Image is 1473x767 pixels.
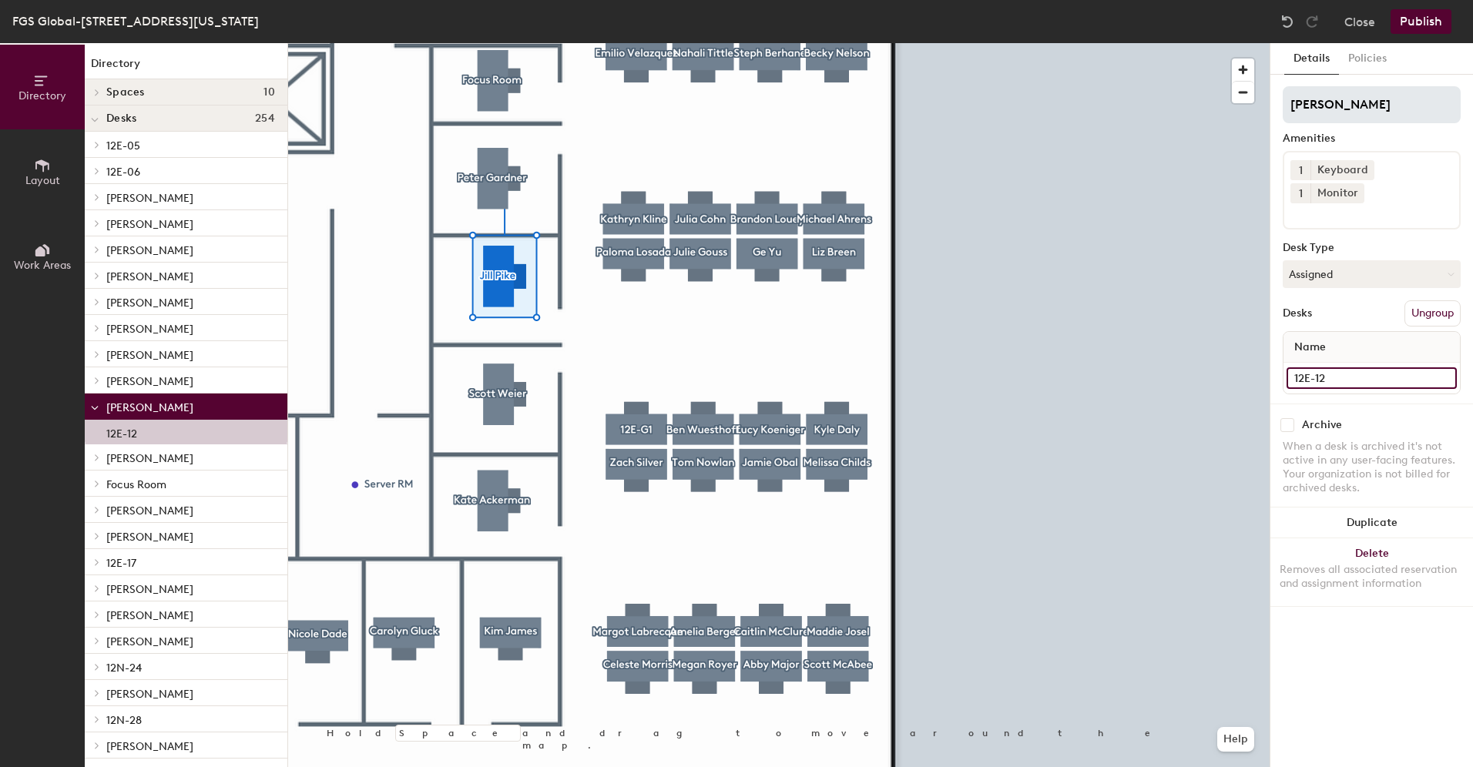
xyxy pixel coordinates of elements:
[1302,419,1342,431] div: Archive
[106,349,193,362] span: [PERSON_NAME]
[1290,183,1310,203] button: 1
[1284,43,1339,75] button: Details
[106,635,193,648] span: [PERSON_NAME]
[106,139,140,152] span: 12E-05
[1290,160,1310,180] button: 1
[106,557,136,570] span: 12E-17
[1270,538,1473,606] button: DeleteRemoves all associated reservation and assignment information
[106,478,166,491] span: Focus Room
[106,688,193,701] span: [PERSON_NAME]
[1283,307,1312,320] div: Desks
[106,609,193,622] span: [PERSON_NAME]
[1283,260,1461,288] button: Assigned
[106,86,145,99] span: Spaces
[106,661,142,675] span: 12N-24
[1310,160,1374,180] div: Keyboard
[1283,440,1461,495] div: When a desk is archived it's not active in any user-facing features. Your organization is not bil...
[106,740,193,753] span: [PERSON_NAME]
[1310,183,1364,203] div: Monitor
[255,112,275,125] span: 254
[1283,242,1461,254] div: Desk Type
[106,401,193,414] span: [PERSON_NAME]
[106,218,193,231] span: [PERSON_NAME]
[106,296,193,310] span: [PERSON_NAME]
[18,89,66,102] span: Directory
[1280,14,1295,29] img: Undo
[106,423,137,440] p: 12E-12
[14,259,71,272] span: Work Areas
[106,112,136,125] span: Desks
[1270,507,1473,538] button: Duplicate
[1217,727,1254,752] button: Help
[106,531,193,544] span: [PERSON_NAME]
[106,323,193,336] span: [PERSON_NAME]
[106,192,193,205] span: [PERSON_NAME]
[1339,43,1396,75] button: Policies
[85,55,287,79] h1: Directory
[106,583,193,596] span: [PERSON_NAME]
[106,244,193,257] span: [PERSON_NAME]
[12,12,259,31] div: FGS Global-[STREET_ADDRESS][US_STATE]
[106,270,193,283] span: [PERSON_NAME]
[1304,14,1320,29] img: Redo
[106,714,142,727] span: 12N-28
[1299,186,1303,202] span: 1
[1287,367,1457,389] input: Unnamed desk
[1283,132,1461,145] div: Amenities
[25,174,60,187] span: Layout
[1280,563,1464,591] div: Removes all associated reservation and assignment information
[106,504,193,517] span: [PERSON_NAME]
[106,452,193,465] span: [PERSON_NAME]
[106,166,140,179] span: 12E-06
[1287,333,1334,361] span: Name
[1299,162,1303,179] span: 1
[1404,300,1461,327] button: Ungroup
[263,86,275,99] span: 10
[1391,9,1451,34] button: Publish
[106,375,193,388] span: [PERSON_NAME]
[1344,9,1375,34] button: Close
